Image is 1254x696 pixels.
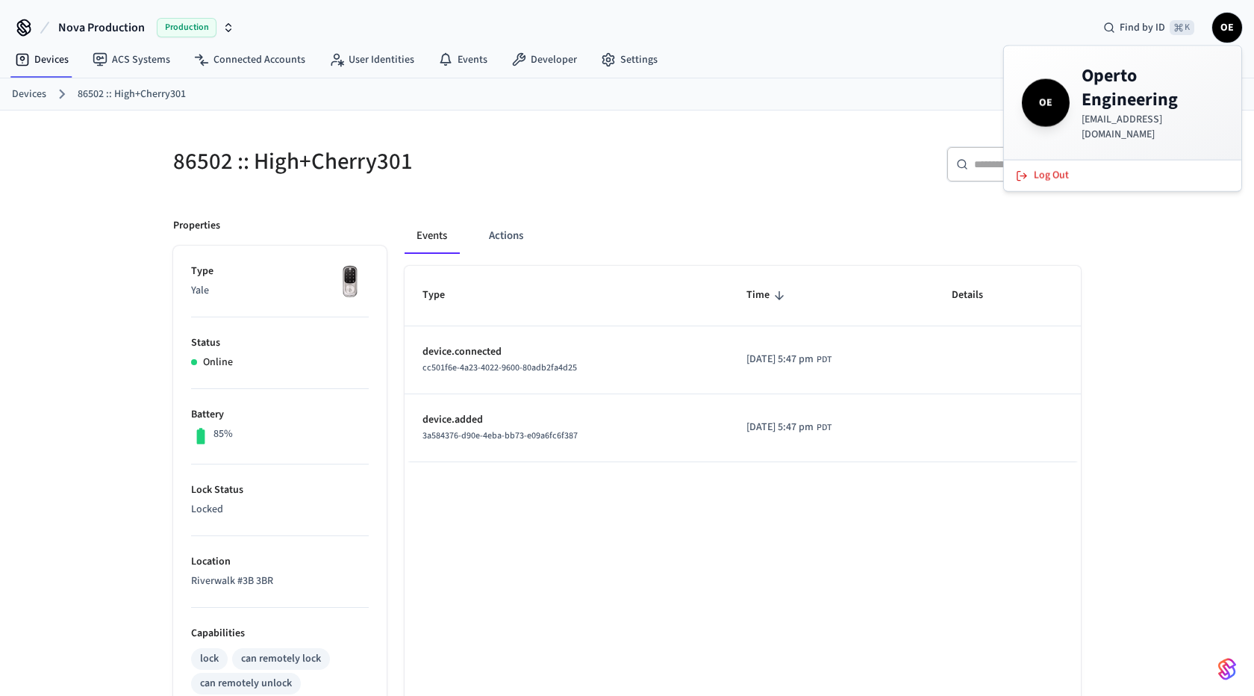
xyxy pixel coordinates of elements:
[173,218,220,234] p: Properties
[746,420,832,435] div: America/Vancouver
[499,46,589,73] a: Developer
[589,46,670,73] a: Settings
[746,352,832,367] div: America/Vancouver
[191,626,369,641] p: Capabilities
[241,651,321,667] div: can remotely lock
[200,651,219,667] div: lock
[12,87,46,102] a: Devices
[422,412,711,428] p: device.added
[405,266,1081,462] table: sticky table
[422,429,578,442] span: 3a584376-d90e-4eba-bb73-e09a6fc6f387
[746,284,789,307] span: Time
[746,352,814,367] span: [DATE] 5:47 pm
[422,361,577,374] span: cc501f6e-4a23-4022-9600-80adb2fa4d25
[1082,64,1223,112] h4: Operto Engineering
[405,218,1081,254] div: ant example
[817,421,832,435] span: PDT
[1120,20,1165,35] span: Find by ID
[157,18,216,37] span: Production
[746,420,814,435] span: [DATE] 5:47 pm
[1218,657,1236,681] img: SeamLogoGradient.69752ec5.svg
[3,46,81,73] a: Devices
[422,344,711,360] p: device.connected
[952,284,1002,307] span: Details
[405,218,459,254] button: Events
[81,46,182,73] a: ACS Systems
[191,407,369,423] p: Battery
[191,335,369,351] p: Status
[426,46,499,73] a: Events
[817,353,832,367] span: PDT
[1212,13,1242,43] button: OE
[191,482,369,498] p: Lock Status
[58,19,145,37] span: Nova Production
[173,146,618,177] h5: 86502 :: High+Cherry301
[477,218,535,254] button: Actions
[203,355,233,370] p: Online
[1091,14,1206,41] div: Find by ID⌘ K
[1007,164,1238,188] button: Log Out
[78,87,186,102] a: 86502 :: High+Cherry301
[1170,20,1194,35] span: ⌘ K
[182,46,317,73] a: Connected Accounts
[191,502,369,518] p: Locked
[331,264,369,301] img: Yale Assure Touchscreen Wifi Smart Lock, Satin Nickel, Front
[200,676,292,692] div: can remotely unlock
[1025,82,1067,124] span: OE
[191,574,369,589] p: Riverwalk #3B 3BR
[317,46,426,73] a: User Identities
[213,426,233,442] p: 85%
[422,284,464,307] span: Type
[191,554,369,570] p: Location
[1082,112,1223,142] p: [EMAIL_ADDRESS][DOMAIN_NAME]
[1214,14,1241,41] span: OE
[191,264,369,279] p: Type
[191,283,369,299] p: Yale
